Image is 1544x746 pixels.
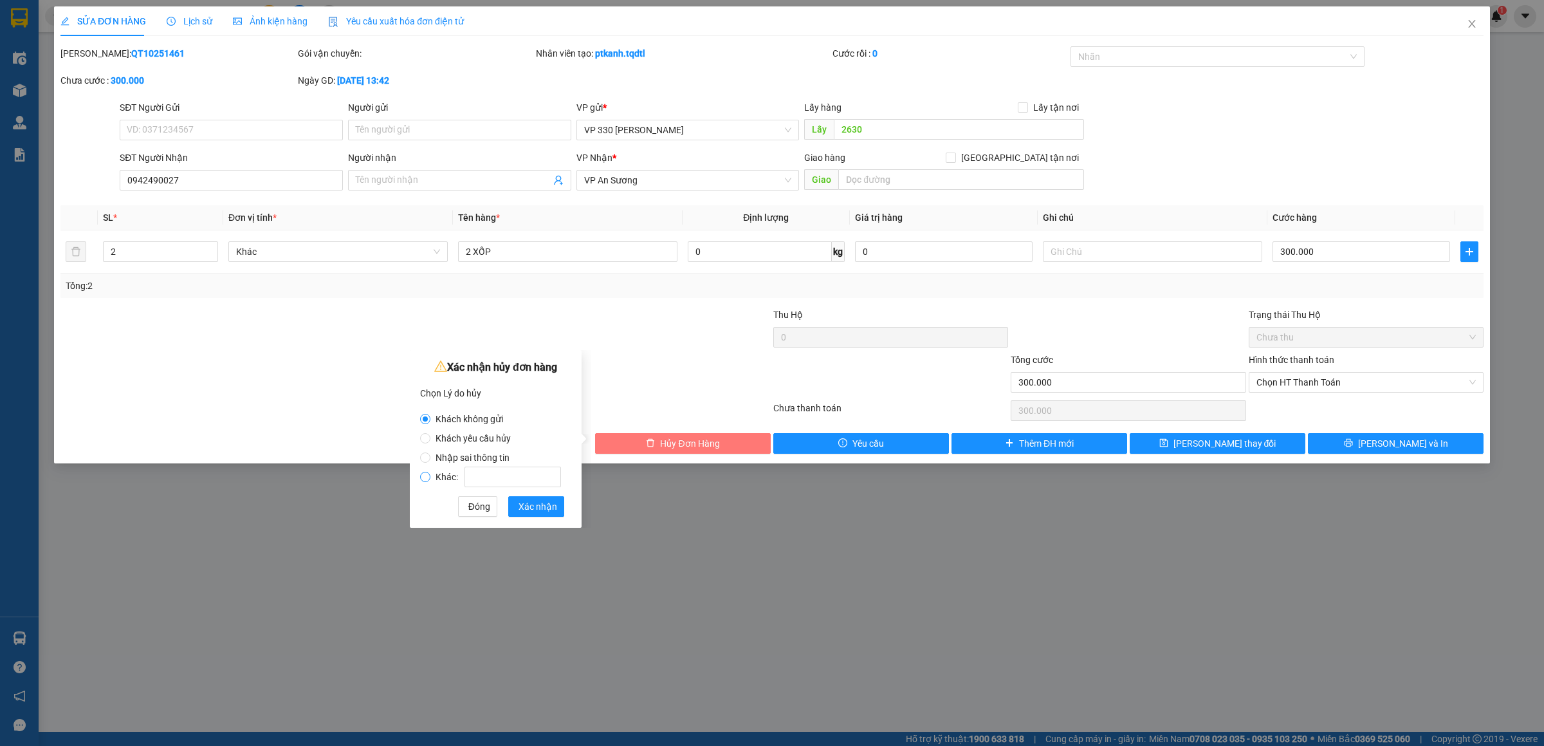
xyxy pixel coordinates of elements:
span: Yêu cầu xuất hóa đơn điện tử [328,16,464,26]
span: Định lượng [743,212,789,223]
div: Chưa cước : [60,73,295,88]
span: Tên hàng [458,212,500,223]
span: Khác: [430,472,566,482]
div: Chưa thanh toán [772,401,1009,424]
span: Chọn HT Thanh Toán [1256,373,1476,392]
span: Giao hàng [804,153,845,163]
div: Nhân viên tạo: [536,46,831,61]
th: Ghi chú [1038,205,1267,230]
span: Giá trị hàng [855,212,903,223]
span: SỬA ĐƠN HÀNG [60,16,146,26]
span: Xác nhận [519,499,557,514]
span: warning [434,360,447,373]
span: Đóng [468,499,490,514]
button: save[PERSON_NAME] thay đổi [1130,433,1305,454]
span: Tổng cước [1011,355,1053,365]
span: kg [832,241,845,262]
span: SL [103,212,113,223]
span: Giao [804,169,838,190]
span: Lịch sử [167,16,212,26]
button: Close [1454,6,1490,42]
b: [DATE] 13:42 [337,75,389,86]
input: Ghi Chú [1043,241,1262,262]
div: Chọn Lý do hủy [420,384,571,403]
span: edit [60,17,69,26]
div: Trạng thái Thu Hộ [1249,308,1484,322]
button: plusThêm ĐH mới [951,433,1127,454]
label: Hình thức thanh toán [1249,355,1334,365]
b: 300.000 [111,75,144,86]
button: Đóng [458,496,497,517]
span: close [1467,19,1477,29]
div: VP gửi [576,100,800,115]
div: [PERSON_NAME]: [60,46,295,61]
div: Người nhận [348,151,571,165]
span: VP An Sương [584,171,792,190]
span: Lấy hàng [804,102,841,113]
button: deleteHủy Đơn Hàng [595,433,771,454]
span: [GEOGRAPHIC_DATA] tận nơi [956,151,1084,165]
b: QT10251461 [131,48,185,59]
button: exclamation-circleYêu cầu [773,433,949,454]
span: Khách không gửi [430,414,508,424]
span: Thêm ĐH mới [1019,436,1074,451]
button: delete [66,241,86,262]
span: exclamation-circle [838,438,847,449]
span: printer [1344,438,1353,449]
div: Cước rồi : [832,46,1067,61]
span: plus [1461,247,1478,257]
div: Xác nhận hủy đơn hàng [420,358,571,377]
span: Ảnh kiện hàng [233,16,308,26]
span: Lấy tận nơi [1028,100,1084,115]
span: [PERSON_NAME] và In [1358,436,1448,451]
span: clock-circle [167,17,176,26]
span: Yêu cầu [852,436,884,451]
div: Tổng: 2 [66,279,596,293]
div: SĐT Người Gửi [120,100,343,115]
input: Dọc đường [834,119,1084,140]
input: Khác: [464,467,561,487]
span: save [1159,438,1168,449]
span: Khác [236,242,440,261]
input: VD: Bàn, Ghế [458,241,677,262]
span: VP Nhận [576,153,612,163]
b: ptkanh.tqdtl [595,48,645,59]
b: 0 [872,48,878,59]
div: Người gửi [348,100,571,115]
span: plus [1005,438,1014,449]
span: Chưa thu [1256,328,1476,347]
span: Lấy [804,119,834,140]
div: Gói vận chuyển: [298,46,533,61]
span: Đơn vị tính [228,212,277,223]
div: Ngày GD: [298,73,533,88]
span: picture [233,17,242,26]
input: Dọc đường [838,169,1084,190]
button: Xác nhận [508,496,564,517]
span: Khách yêu cầu hủy [430,433,516,443]
img: icon [328,17,338,27]
span: VP 330 Lê Duẫn [584,120,792,140]
button: plus [1460,241,1478,262]
span: Thu Hộ [773,310,803,320]
span: Nhập sai thông tin [430,452,515,463]
span: Cước hàng [1273,212,1317,223]
button: printer[PERSON_NAME] và In [1308,433,1484,454]
span: [PERSON_NAME] thay đổi [1173,436,1276,451]
span: user-add [553,175,564,185]
span: delete [646,438,655,449]
div: SĐT Người Nhận [120,151,343,165]
span: Hủy Đơn Hàng [660,436,719,451]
